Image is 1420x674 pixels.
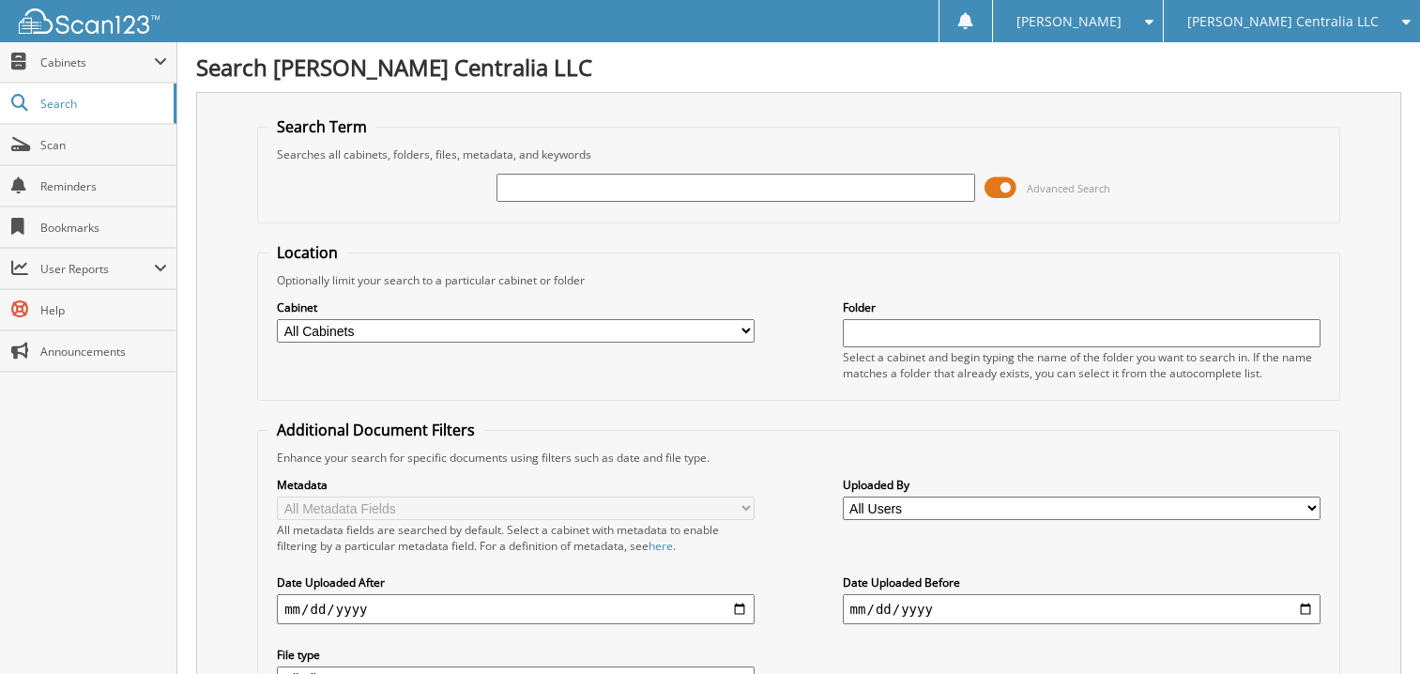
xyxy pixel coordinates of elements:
span: Bookmarks [40,220,167,236]
span: Search [40,96,164,112]
label: Metadata [277,477,755,493]
span: Cabinets [40,54,154,70]
span: Reminders [40,178,167,194]
legend: Search Term [267,116,376,137]
span: Scan [40,137,167,153]
img: scan123-logo-white.svg [19,8,160,34]
label: Date Uploaded Before [843,574,1321,590]
label: Date Uploaded After [277,574,755,590]
div: Searches all cabinets, folders, files, metadata, and keywords [267,146,1330,162]
a: here [649,538,673,554]
span: Help [40,302,167,318]
legend: Location [267,242,347,263]
label: Cabinet [277,299,755,315]
h1: Search [PERSON_NAME] Centralia LLC [196,52,1401,83]
legend: Additional Document Filters [267,420,484,440]
span: Advanced Search [1027,181,1110,195]
span: [PERSON_NAME] [1016,16,1122,27]
label: File type [277,647,755,663]
span: User Reports [40,261,154,277]
span: [PERSON_NAME] Centralia LLC [1187,16,1379,27]
input: end [843,594,1321,624]
div: Select a cabinet and begin typing the name of the folder you want to search in. If the name match... [843,349,1321,381]
div: All metadata fields are searched by default. Select a cabinet with metadata to enable filtering b... [277,522,755,554]
label: Folder [843,299,1321,315]
div: Optionally limit your search to a particular cabinet or folder [267,272,1330,288]
label: Uploaded By [843,477,1321,493]
span: Announcements [40,344,167,360]
input: start [277,594,755,624]
div: Enhance your search for specific documents using filters such as date and file type. [267,450,1330,466]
